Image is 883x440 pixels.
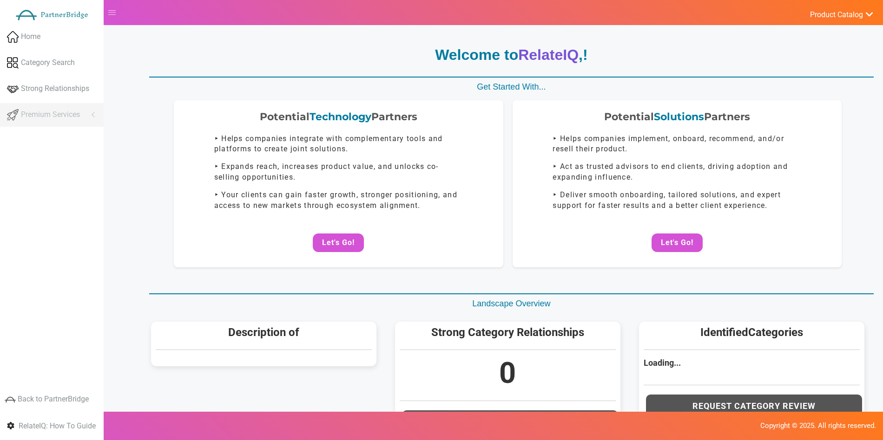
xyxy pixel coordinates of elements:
[21,32,40,42] span: Home
[518,46,579,63] span: RelateIQ
[435,46,587,63] strong: Welcome to , !
[156,326,372,338] h5: Description of
[18,395,89,403] span: Back to PartnerBridge
[214,190,463,211] p: ‣ Your clients can gain faster growth, stronger positioning, and access to new markets through ec...
[644,357,860,369] div: Loading...
[21,84,89,94] span: Strong Relationships
[652,233,703,252] button: Let's Go!
[183,110,494,124] div: Potential Partners
[5,394,16,405] img: greyIcon.png
[522,110,833,124] div: Potential Partners
[472,299,550,308] span: Landscape Overview
[644,326,860,338] h5: Identified Categories
[646,395,862,418] button: Request Category Review
[313,233,364,252] button: Let's Go!
[214,162,463,183] p: ‣ Expands reach, increases product value, and unlocks co-selling opportunities.
[477,82,546,91] span: Get Started With...
[553,190,801,211] p: ‣ Deliver smooth onboarding, tailored solutions, and expert support for faster results and a bett...
[553,162,801,183] p: ‣ Act as trusted advisors to end clients, driving adoption and expanding influence.
[402,410,618,434] button: Learn More
[654,110,704,123] span: Solutions
[499,356,516,390] span: 0
[19,421,96,430] span: RelateIQ: How To Guide
[810,10,863,19] span: Product Catalog
[21,58,75,68] span: Category Search
[310,110,371,123] span: Technology
[400,326,616,338] h5: Strong Category Relationships
[214,134,463,155] p: ‣ Helps companies integrate with complementary tools and platforms to create joint solutions.
[553,134,801,155] p: ‣ Helps companies implement, onboard, recommend, and/or resell their product.
[800,8,874,20] a: Product Catalog
[7,421,876,431] p: Copyright © 2025. All rights reserved.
